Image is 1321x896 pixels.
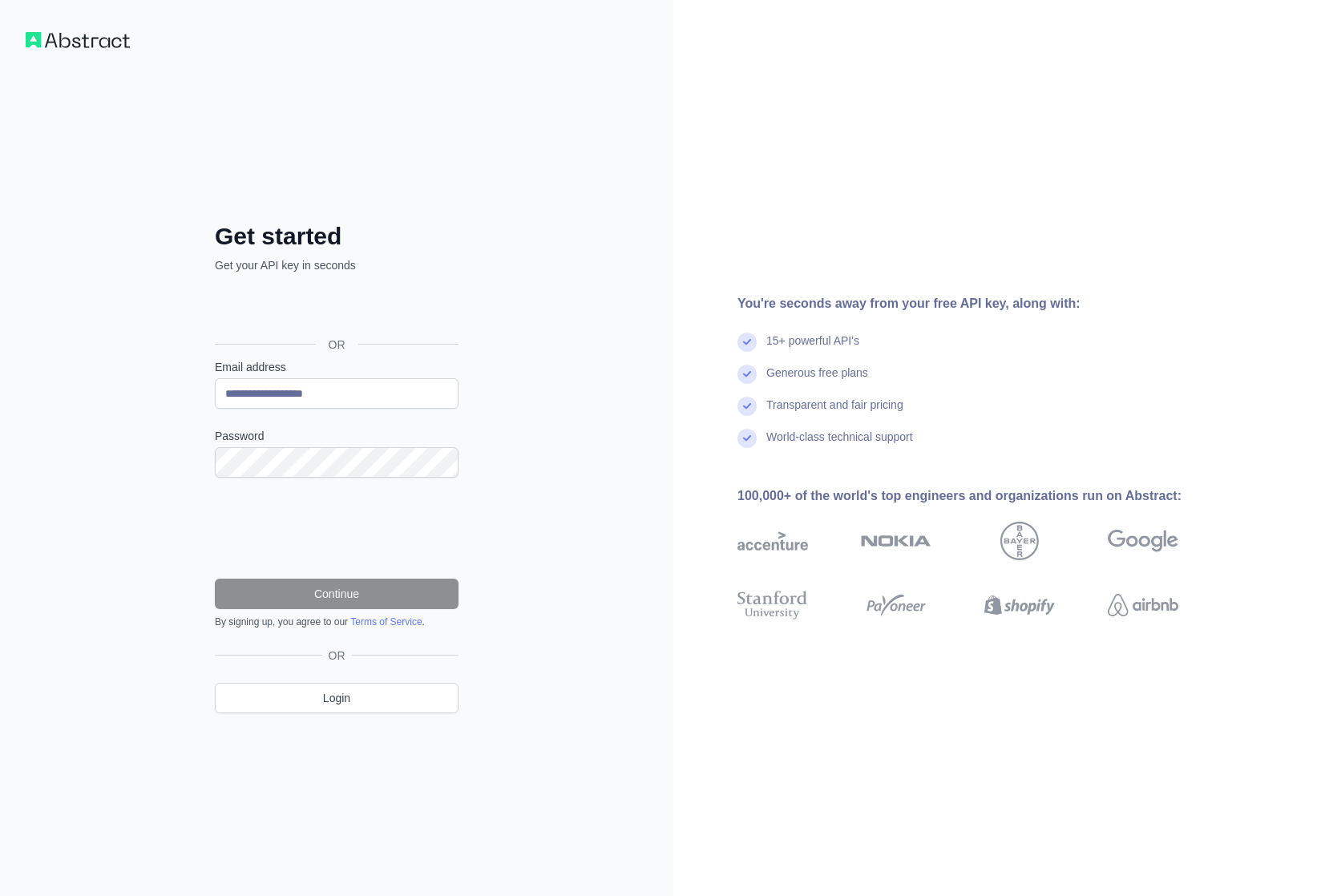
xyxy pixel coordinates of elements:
[861,587,931,623] img: payoneer
[766,365,868,397] div: Generous free plans
[1108,522,1178,560] img: google
[737,486,1230,506] div: 100,000+ of the world's top engineers and organizations run on Abstract:
[207,291,463,326] iframe: Sign in with Google Button
[215,222,459,251] h2: Get started
[316,337,358,353] span: OR
[1108,587,1178,623] img: airbnb
[215,615,459,628] div: By signing up, you agree to our .
[737,294,1230,313] div: You're seconds away from your free API key, along with:
[215,428,459,444] label: Password
[737,397,757,416] img: check mark
[766,397,903,429] div: Transparent and fair pricing
[215,497,459,559] iframe: reCAPTCHA
[215,579,459,609] button: Continue
[861,522,931,560] img: nokia
[215,683,459,713] a: Login
[215,359,459,375] label: Email address
[737,522,808,560] img: accenture
[1000,522,1039,560] img: bayer
[350,616,422,628] a: Terms of Service
[737,587,808,623] img: stanford university
[766,333,859,365] div: 15+ powerful API's
[215,257,459,273] p: Get your API key in seconds
[766,429,913,461] div: World-class technical support
[737,429,757,448] img: check mark
[984,587,1055,623] img: shopify
[737,333,757,352] img: check mark
[322,648,352,664] span: OR
[737,365,757,384] img: check mark
[26,32,130,48] img: Workflow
